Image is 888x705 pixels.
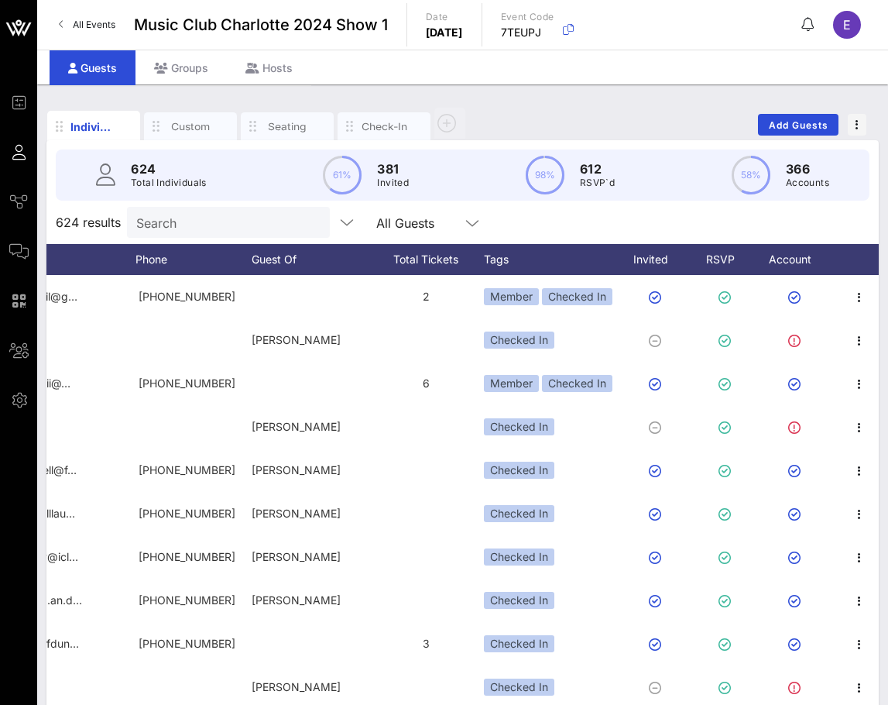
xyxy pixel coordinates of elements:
[484,549,554,566] div: Checked In
[843,17,851,33] span: E
[542,375,612,392] div: Checked In
[131,175,207,191] p: Total Individuals
[135,50,227,85] div: Groups
[484,332,554,349] div: Checked In
[484,375,539,392] div: Member
[368,622,484,665] div: 3
[368,244,484,275] div: Total Tickets
[484,505,554,522] div: Checked In
[615,244,701,275] div: Invited
[501,25,554,40] p: 7TEUPJ
[484,418,554,435] div: Checked In
[50,12,125,37] a: All Events
[376,216,434,230] div: All Guests
[19,535,78,579] p: hkbiv@icl…
[484,635,554,652] div: Checked In
[833,11,861,39] div: E
[264,119,310,134] div: Seating
[139,550,235,563] span: +17045745702
[19,449,77,492] p: lhowell@f…
[50,50,135,85] div: Guests
[135,244,252,275] div: Phone
[252,535,368,579] div: [PERSON_NAME]
[131,160,207,178] p: 624
[139,593,235,607] span: +12063301558
[56,213,121,232] span: 624 results
[227,50,311,85] div: Hosts
[70,119,117,135] div: Individuals
[361,119,407,134] div: Check-In
[542,288,612,305] div: Checked In
[484,462,554,479] div: Checked In
[484,244,615,275] div: Tags
[139,463,235,476] span: +17045785903
[786,175,829,191] p: Accounts
[426,25,463,40] p: [DATE]
[377,175,409,191] p: Invited
[252,492,368,535] div: [PERSON_NAME]
[139,290,235,303] span: +17044517400
[19,579,82,622] p: 2026.an.d…
[139,637,235,650] span: +14255030022
[139,507,235,520] span: +17042368055
[755,244,840,275] div: Account
[252,405,368,449] div: [PERSON_NAME]
[758,114,838,136] button: Add Guests
[368,362,484,405] div: 6
[19,244,135,275] div: Email
[701,244,755,275] div: RSVP
[367,207,491,238] div: All Guests
[501,9,554,25] p: Event Code
[580,160,615,178] p: 612
[167,119,214,134] div: Custom
[426,9,463,25] p: Date
[377,160,409,178] p: 381
[19,275,77,318] p: dsfrail@g…
[73,19,115,30] span: All Events
[252,449,368,492] div: [PERSON_NAME]
[19,622,79,665] p: brentfdun…
[134,13,388,36] span: Music Club Charlotte 2024 Show 1
[768,119,829,131] span: Add Guests
[252,318,368,362] div: [PERSON_NAME]
[139,377,235,390] span: +17042364199
[19,492,75,535] p: howelllau…
[580,175,615,191] p: RSVP`d
[484,679,554,696] div: Checked In
[252,244,368,275] div: Guest Of
[484,288,539,305] div: Member
[368,275,484,318] div: 2
[484,592,554,609] div: Checked In
[252,579,368,622] div: [PERSON_NAME]
[786,160,829,178] p: 366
